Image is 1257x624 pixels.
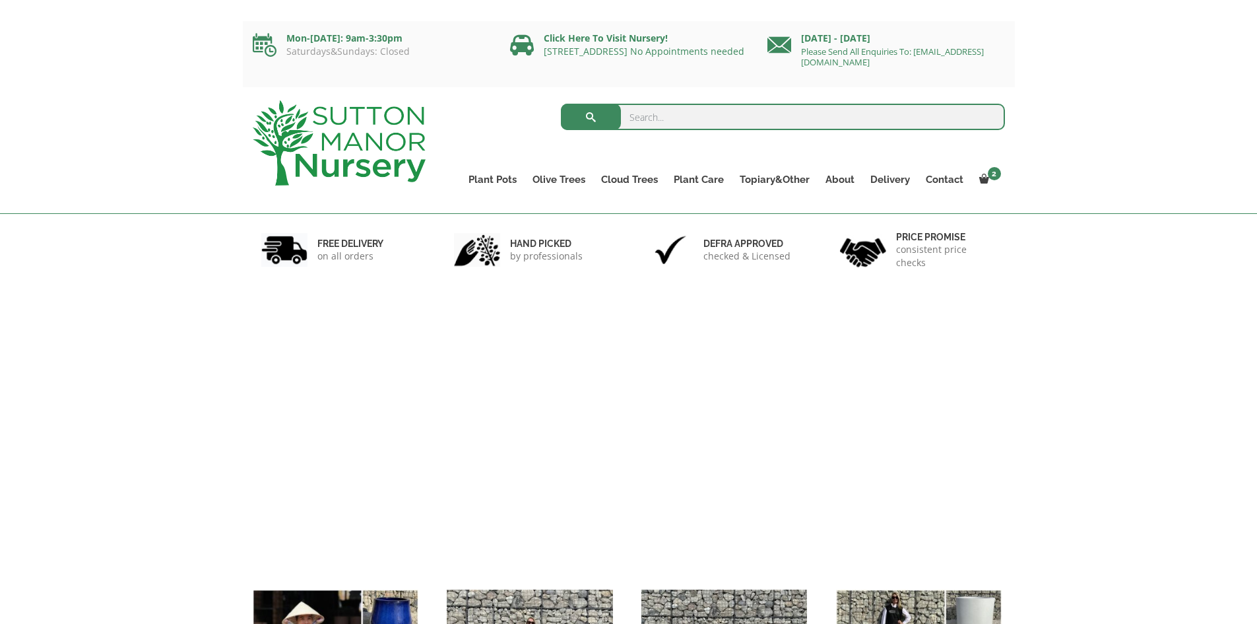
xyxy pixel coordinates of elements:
a: Topiary&Other [732,170,818,189]
a: Contact [918,170,971,189]
a: Delivery [862,170,918,189]
input: Search... [561,104,1005,130]
h6: FREE DELIVERY [317,238,383,250]
a: Click Here To Visit Nursery! [544,32,668,44]
p: on all orders [317,250,383,263]
p: [DATE] - [DATE] [767,30,1005,46]
p: consistent price checks [896,243,996,269]
h6: hand picked [510,238,583,250]
a: Please Send All Enquiries To: [EMAIL_ADDRESS][DOMAIN_NAME] [801,46,984,68]
a: 2 [971,170,1005,189]
a: About [818,170,862,189]
img: logo [253,100,426,186]
h6: Defra approved [703,238,790,250]
p: Saturdays&Sundays: Closed [253,46,490,57]
a: [STREET_ADDRESS] No Appointments needed [544,45,744,57]
a: Plant Care [666,170,732,189]
img: 4.jpg [840,230,886,270]
a: Cloud Trees [593,170,666,189]
img: 2.jpg [454,233,500,267]
img: 3.jpg [647,233,693,267]
span: 2 [988,167,1001,180]
p: by professionals [510,250,583,263]
a: Olive Trees [525,170,593,189]
p: Mon-[DATE]: 9am-3:30pm [253,30,490,46]
img: 1.jpg [261,233,307,267]
a: Plant Pots [461,170,525,189]
p: checked & Licensed [703,250,790,263]
h6: Price promise [896,231,996,243]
